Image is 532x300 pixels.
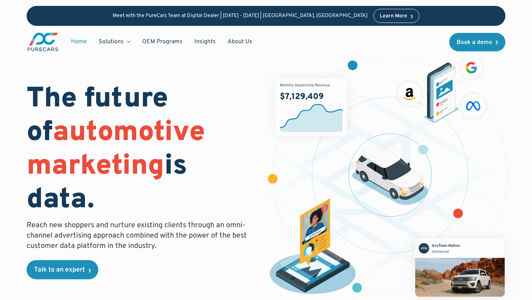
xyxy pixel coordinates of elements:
div: Book a demo [457,40,492,45]
a: Book a demo [449,33,505,51]
div: Solutions [99,38,124,46]
img: persona of a buyer [263,198,362,297]
a: Learn More [374,9,419,23]
p: Meet with the PureCars Team at Digital Dealer | [DATE] - [DATE] | [GEOGRAPHIC_DATA], [GEOGRAPHIC_... [113,13,368,19]
h1: The future of is data. [27,83,257,218]
a: About Us [222,35,258,49]
a: Talk to an expert [27,260,98,279]
div: Solutions [93,35,136,49]
a: Insights [188,35,222,49]
a: OEM Programs [136,35,188,49]
img: purecars logo [27,32,59,52]
img: illustration of a vehicle [352,145,428,205]
p: Reach new shoppers and nurture existing clients through an omni-channel advertising approach comb... [27,220,251,251]
img: chart showing monthly dealership revenue of $7m [275,78,348,136]
span: automotive marketing [27,115,205,184]
div: Learn More [380,14,407,19]
a: main [27,32,59,52]
div: Talk to an expert [34,267,85,273]
a: Home [65,35,93,49]
img: ads on social media and advertising partners [394,53,489,123]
